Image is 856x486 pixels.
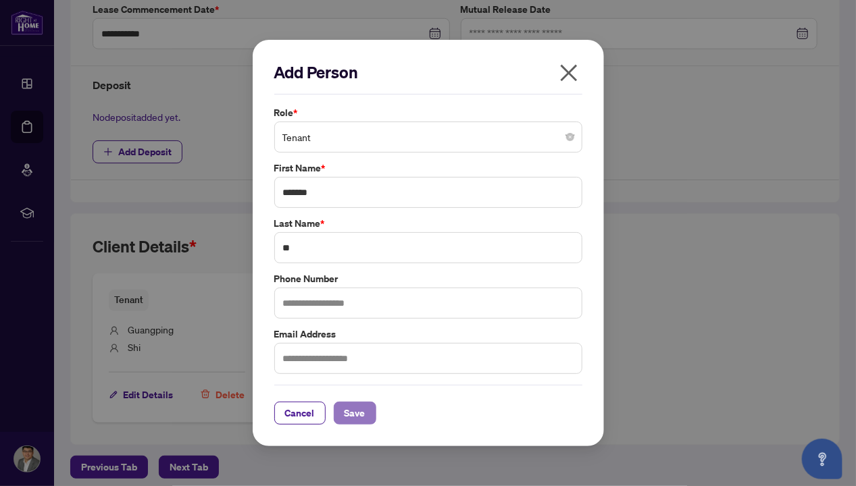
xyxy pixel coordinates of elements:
[345,402,366,424] span: Save
[274,216,582,231] label: Last Name
[566,133,574,141] span: close-circle
[558,62,580,84] span: close
[274,61,582,83] h2: Add Person
[274,402,326,425] button: Cancel
[274,327,582,342] label: Email Address
[274,161,582,175] label: First Name
[274,271,582,286] label: Phone Number
[282,124,574,150] span: Tenant
[285,402,315,424] span: Cancel
[802,439,842,479] button: Open asap
[334,402,376,425] button: Save
[274,105,582,120] label: Role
